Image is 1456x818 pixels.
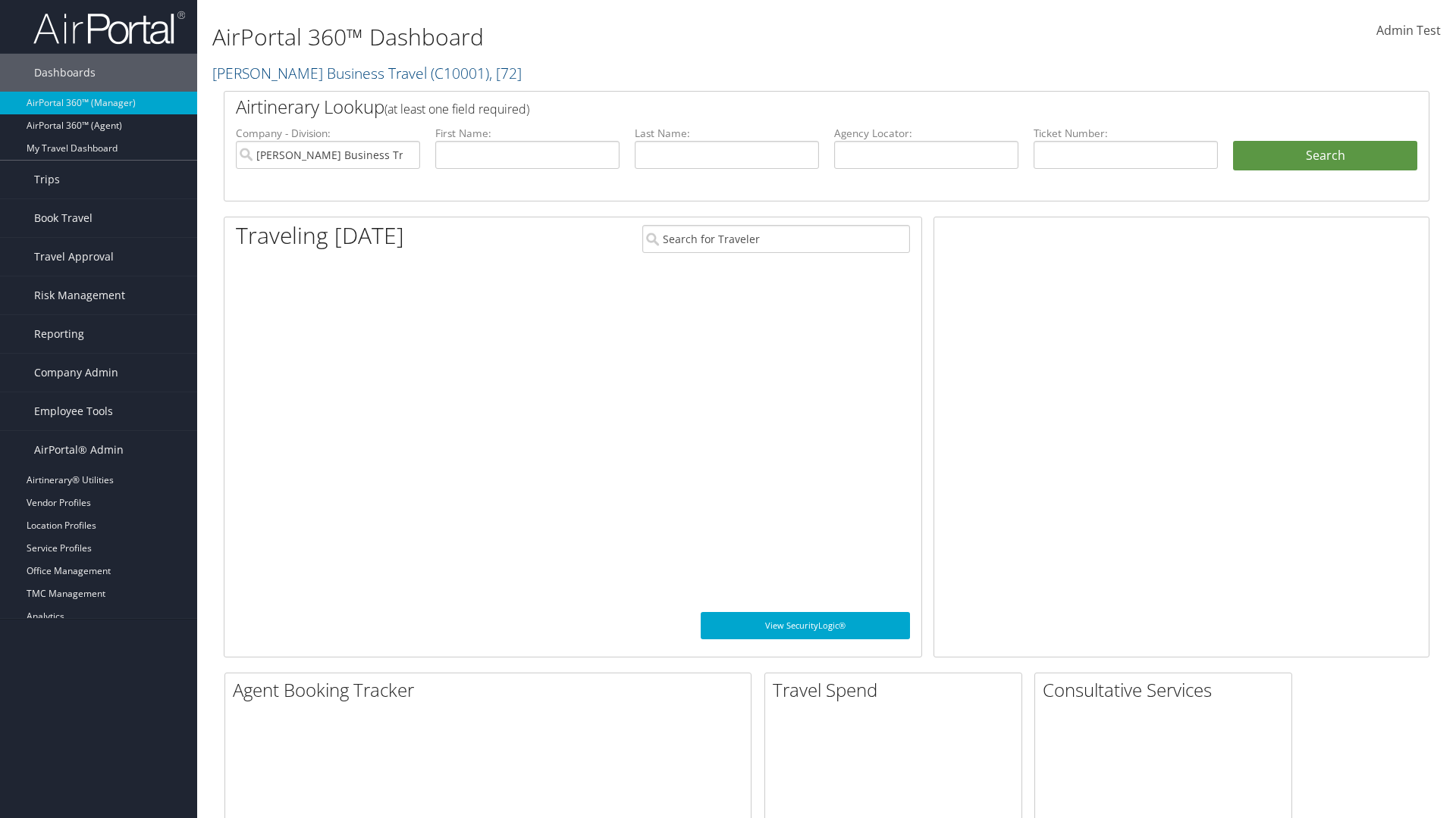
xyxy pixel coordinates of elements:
h2: Airtinerary Lookup [236,94,1317,120]
span: Reporting [34,315,84,353]
a: View SecurityLogic® [701,612,910,639]
h1: Traveling [DATE] [236,220,404,251]
span: Company Admin [34,354,118,392]
span: , [ 72 ] [489,63,522,83]
span: AirPortal® Admin [34,431,124,469]
span: Dashboards [34,54,96,92]
img: airportal-logo.png [33,10,185,45]
label: Agency Locator: [834,126,1018,141]
h2: Consultative Services [1043,677,1291,703]
span: Risk Management [34,276,125,314]
a: [PERSON_NAME] Business Travel [212,63,522,83]
span: Employee Tools [34,392,113,430]
span: Admin Test [1376,22,1441,39]
label: Ticket Number: [1034,126,1218,141]
span: Book Travel [34,199,93,237]
label: Company - Division: [236,126,420,141]
span: Trips [34,161,60,198]
a: Admin Test [1376,8,1441,55]
h2: Travel Spend [773,677,1021,703]
span: Travel Approval [34,238,114,276]
span: (at least one field required) [384,101,529,117]
label: First Name: [435,126,620,141]
h2: Agent Booking Tracker [233,677,751,703]
h1: AirPortal 360™ Dashboard [212,21,1031,53]
button: Search [1233,141,1417,171]
label: Last Name: [635,126,819,141]
input: Search for Traveler [642,225,910,253]
span: ( C10001 ) [431,63,489,83]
